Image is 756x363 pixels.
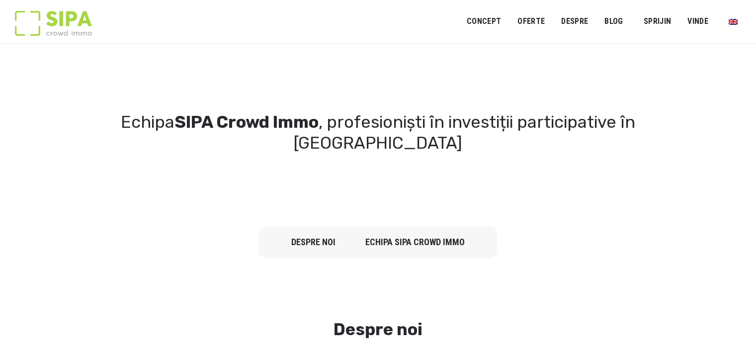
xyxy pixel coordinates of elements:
a: Vinde [681,10,715,33]
a: Echipa SIPA Crowd Immo [365,237,465,247]
img: Siglă [15,11,92,36]
a: DESPRE [555,10,594,33]
font: DESPRE [561,16,588,26]
font: Concept [467,16,501,26]
font: Blog [604,16,623,26]
font: SIPA Crowd Immo [174,112,319,132]
a: OFERTE [511,10,551,33]
img: Engleză [729,19,738,25]
font: OFERTE [517,16,545,26]
font: , profesioniști în investiții participative în [GEOGRAPHIC_DATA] [294,112,635,153]
font: Despre noi [334,319,422,340]
font: Echipa [121,112,174,132]
a: Concept [460,10,507,33]
font: Vinde [687,16,708,26]
a: Sprijin [637,10,677,33]
a: Blog [598,10,630,33]
a: despre noi [291,237,336,247]
font: Sprijin [644,16,671,26]
nav: Meniu principal [467,9,741,34]
a: Comutare la [722,12,744,31]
